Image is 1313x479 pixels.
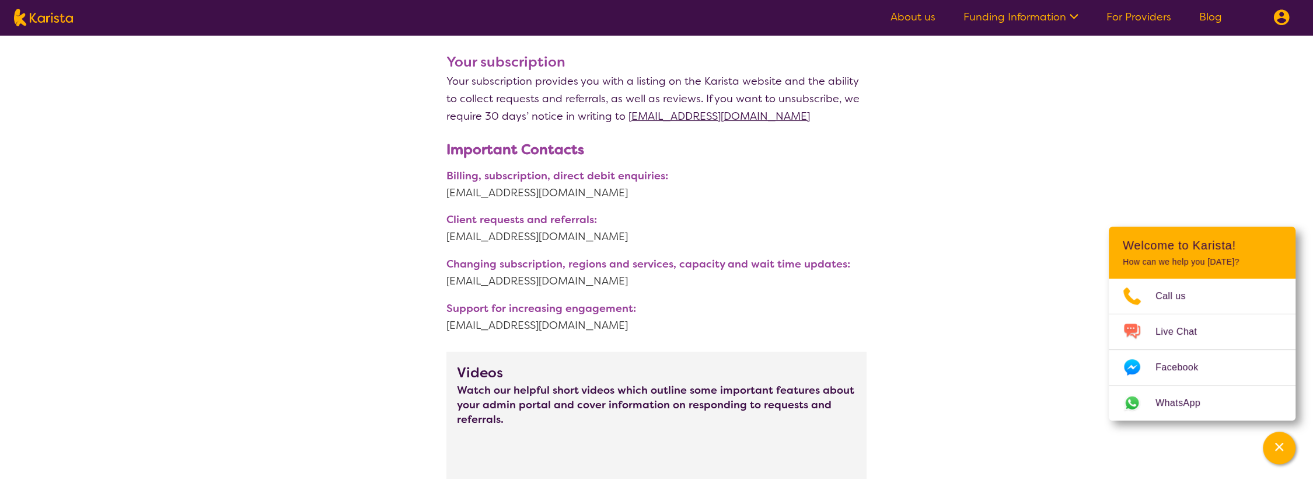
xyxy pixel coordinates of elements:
b: Important Contacts [446,140,584,159]
p: Billing, subscription, direct debit enquiries: [446,168,867,184]
span: WhatsApp [1155,394,1214,412]
a: About us [891,10,935,24]
div: Channel Menu [1109,227,1295,421]
a: [EMAIL_ADDRESS][DOMAIN_NAME] [446,228,867,245]
span: Call us [1155,287,1200,305]
h3: Videos [457,362,856,383]
span: Live Chat [1155,323,1211,341]
img: Karista logo [14,9,73,26]
a: Funding Information [963,10,1078,24]
p: Your subscription provides you with a listing on the Karista website and the ability to collect r... [446,72,867,125]
a: [EMAIL_ADDRESS][DOMAIN_NAME] [446,317,867,334]
h2: Welcome to Karista! [1123,238,1281,252]
a: [EMAIL_ADDRESS][DOMAIN_NAME] [628,109,810,123]
ul: Choose channel [1109,279,1295,421]
img: menu [1273,9,1290,26]
a: Web link opens in a new tab. [1109,386,1295,421]
button: Channel Menu [1263,432,1295,464]
a: [EMAIL_ADDRESS][DOMAIN_NAME] [446,272,867,290]
a: [EMAIL_ADDRESS][DOMAIN_NAME] [446,184,867,202]
p: Changing subscription, regions and services, capacity and wait time updates: [446,256,867,272]
p: Client requests and referrals: [446,212,867,228]
p: Support for increasing engagement: [446,301,867,317]
span: Facebook [1155,359,1212,376]
a: Blog [1199,10,1222,24]
a: For Providers [1106,10,1171,24]
p: How can we help you [DATE]? [1123,257,1281,267]
h3: Your subscription [446,51,867,72]
strong: Watch our helpful short videos which outline some important features about your admin portal and ... [457,383,856,428]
